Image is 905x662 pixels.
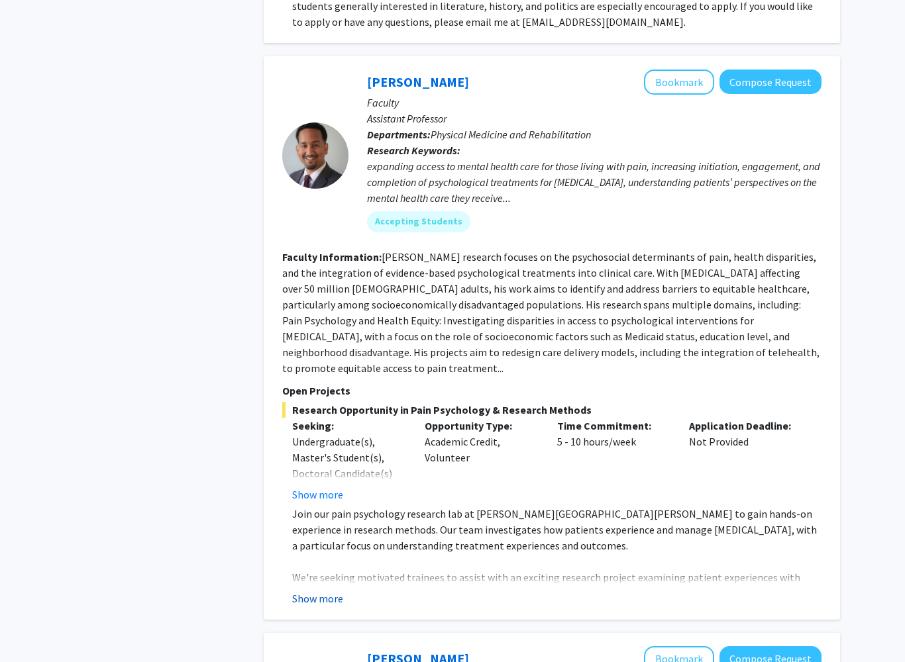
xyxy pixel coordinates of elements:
button: Show more [292,487,343,503]
p: Seeking: [292,418,405,434]
div: 5 - 10 hours/week [547,418,680,503]
b: Research Keywords: [367,144,460,158]
p: We're seeking motivated trainees to assist with an exciting research project examining patient ex... [292,570,822,602]
p: Faculty [367,95,822,111]
div: Academic Credit, Volunteer [415,418,547,503]
p: Time Commitment: [557,418,670,434]
span: Physical Medicine and Rehabilitation [431,128,591,142]
mat-chip: Accepting Students [367,212,470,233]
iframe: Chat [10,602,56,652]
div: expanding access to mental health care for those living with pain, increasing initiation, engagem... [367,159,822,207]
button: Compose Request to Fenan Rassu [719,70,822,95]
div: Undergraduate(s), Master's Student(s), Doctoral Candidate(s) (PhD, MD, DMD, PharmD, etc.), Postdo... [292,434,405,593]
p: Join our pain psychology research lab at [PERSON_NAME][GEOGRAPHIC_DATA][PERSON_NAME] to gain hand... [292,506,822,554]
b: Departments: [367,128,431,142]
div: Not Provided [679,418,812,503]
button: Show more [292,591,343,607]
span: Research Opportunity in Pain Psychology & Research Methods [282,402,822,418]
p: Assistant Professor [367,111,822,127]
p: Open Projects [282,383,822,399]
p: Application Deadline: [689,418,802,434]
a: [PERSON_NAME] [367,74,469,91]
button: Add Fenan Rassu to Bookmarks [644,70,714,95]
fg-read-more: [PERSON_NAME] research focuses on the psychosocial determinants of pain, health disparities, and ... [282,251,820,375]
b: Faculty Information: [282,251,382,264]
p: Opportunity Type: [425,418,537,434]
